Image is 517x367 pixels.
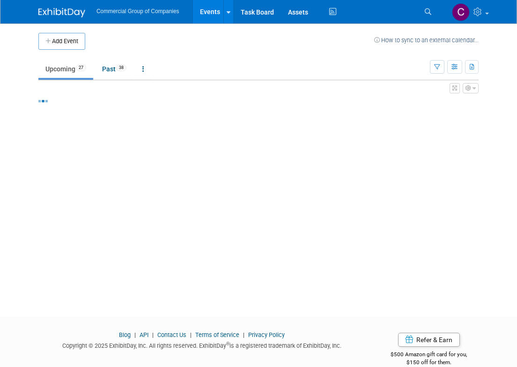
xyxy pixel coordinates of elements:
div: $500 Amazon gift card for you, [379,344,479,366]
sup: ® [226,341,229,346]
a: Privacy Policy [248,331,285,338]
span: 27 [76,64,86,71]
img: Cole Mattern [452,3,470,21]
a: How to sync to an external calendar... [374,37,479,44]
span: 38 [116,64,126,71]
button: Add Event [38,33,85,50]
a: Upcoming27 [38,60,93,78]
span: | [188,331,194,338]
span: | [150,331,156,338]
a: Blog [119,331,131,338]
span: Commercial Group of Companies [96,8,179,15]
div: Copyright © 2025 ExhibitDay, Inc. All rights reserved. ExhibitDay is a registered trademark of Ex... [38,339,365,350]
a: Contact Us [157,331,186,338]
span: | [241,331,247,338]
img: ExhibitDay [38,8,85,17]
span: | [132,331,138,338]
a: Past38 [95,60,133,78]
a: Terms of Service [195,331,239,338]
img: loading... [38,100,48,102]
a: Refer & Earn [398,333,460,347]
a: API [140,331,148,338]
div: $150 off for them. [379,359,479,367]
